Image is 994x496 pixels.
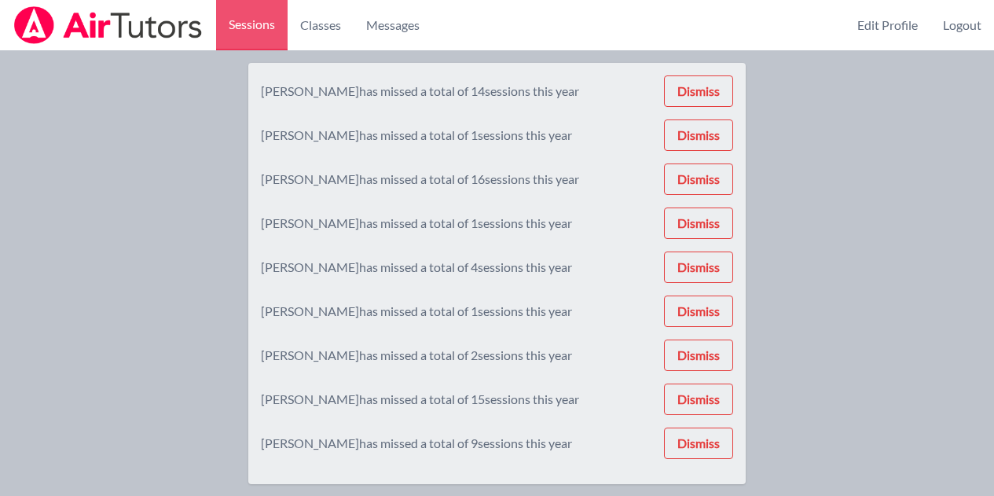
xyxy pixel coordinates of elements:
img: Airtutors Logo [13,6,204,44]
button: Dismiss [664,428,733,459]
button: Dismiss [664,340,733,371]
button: Dismiss [664,119,733,151]
span: Messages [366,16,420,35]
button: Dismiss [664,163,733,195]
div: [PERSON_NAME] has missed a total of 1 sessions this year [261,302,572,321]
button: Dismiss [664,384,733,415]
div: [PERSON_NAME] has missed a total of 14 sessions this year [261,82,579,101]
div: [PERSON_NAME] has missed a total of 15 sessions this year [261,390,579,409]
div: [PERSON_NAME] has missed a total of 16 sessions this year [261,170,579,189]
button: Dismiss [664,296,733,327]
div: [PERSON_NAME] has missed a total of 1 sessions this year [261,126,572,145]
div: [PERSON_NAME] has missed a total of 1 sessions this year [261,214,572,233]
button: Dismiss [664,252,733,283]
div: [PERSON_NAME] has missed a total of 9 sessions this year [261,434,572,453]
div: [PERSON_NAME] has missed a total of 2 sessions this year [261,346,572,365]
button: Dismiss [664,208,733,239]
button: Dismiss [664,75,733,107]
div: [PERSON_NAME] has missed a total of 4 sessions this year [261,258,572,277]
